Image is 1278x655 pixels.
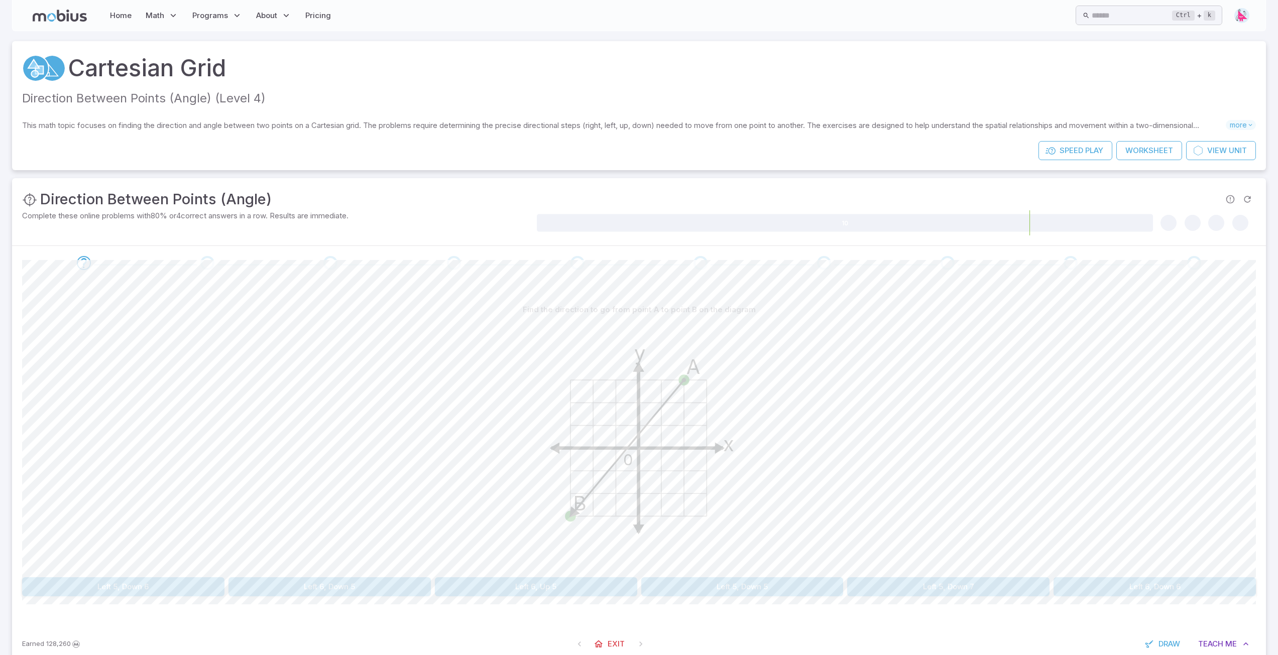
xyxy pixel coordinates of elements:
[200,256,214,270] div: Go to the next question
[1085,145,1103,156] span: Play
[302,4,334,27] a: Pricing
[623,451,632,469] text: 0
[1054,577,1256,596] button: Left 6, Down 6
[22,210,535,221] p: Complete these online problems with 80 % or 4 correct answers in a row. Results are immediate.
[847,577,1050,596] button: Left 5, Down 7
[632,635,650,653] span: On Latest Question
[68,51,226,85] a: Cartesian Grid
[1207,145,1227,156] span: View
[447,256,461,270] div: Go to the next question
[22,639,81,649] p: Earn Mobius dollars to buy game boosters
[256,10,277,21] span: About
[589,634,632,653] a: Exit
[22,89,1256,108] p: Direction Between Points (Angle) (Level 4)
[1222,191,1239,208] span: Report an issue with the question
[1186,141,1256,160] a: ViewUnit
[817,256,831,270] div: Go to the next question
[1239,191,1256,208] span: Refresh Question
[1172,11,1195,21] kbd: Ctrl
[686,355,700,379] text: A
[572,491,586,515] text: B
[192,10,228,21] span: Programs
[323,256,337,270] div: Go to the next question
[1198,638,1223,649] span: Teach
[641,577,844,596] button: Left 5, Down 5
[634,341,645,365] text: y
[22,577,224,596] button: Left 5, Down 6
[1038,141,1112,160] a: SpeedPlay
[1187,256,1201,270] div: Go to the next question
[941,256,955,270] div: Go to the next question
[1116,141,1182,160] a: Worksheet
[39,55,66,82] a: Pythagoras
[523,304,756,315] p: Find the direction to go from point A to point B on the diagram
[1234,8,1249,23] img: right-triangle.svg
[40,188,272,210] h3: Direction Between Points (Angle)
[1060,145,1083,156] span: Speed
[1229,145,1247,156] span: Unit
[723,432,734,457] text: x
[46,639,71,649] span: 128,260
[608,638,625,649] span: Exit
[570,635,589,653] span: On First Question
[1139,634,1187,653] button: Draw
[570,256,585,270] div: Go to the next question
[693,256,708,270] div: Go to the next question
[146,10,164,21] span: Math
[1225,638,1237,649] span: Me
[1204,11,1215,21] kbd: k
[77,256,91,270] div: Go to the next question
[1172,10,1215,22] div: +
[228,577,431,596] button: Left 6, Down 5
[22,120,1226,131] p: This math topic focuses on finding the direction and angle between two points on a Cartesian grid...
[22,639,44,649] span: Earned
[22,55,49,82] a: Geometry 2D
[1158,638,1180,649] span: Draw
[1191,634,1256,653] button: TeachMe
[435,577,637,596] button: Left 6, Up 5
[1064,256,1078,270] div: Go to the next question
[107,4,135,27] a: Home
